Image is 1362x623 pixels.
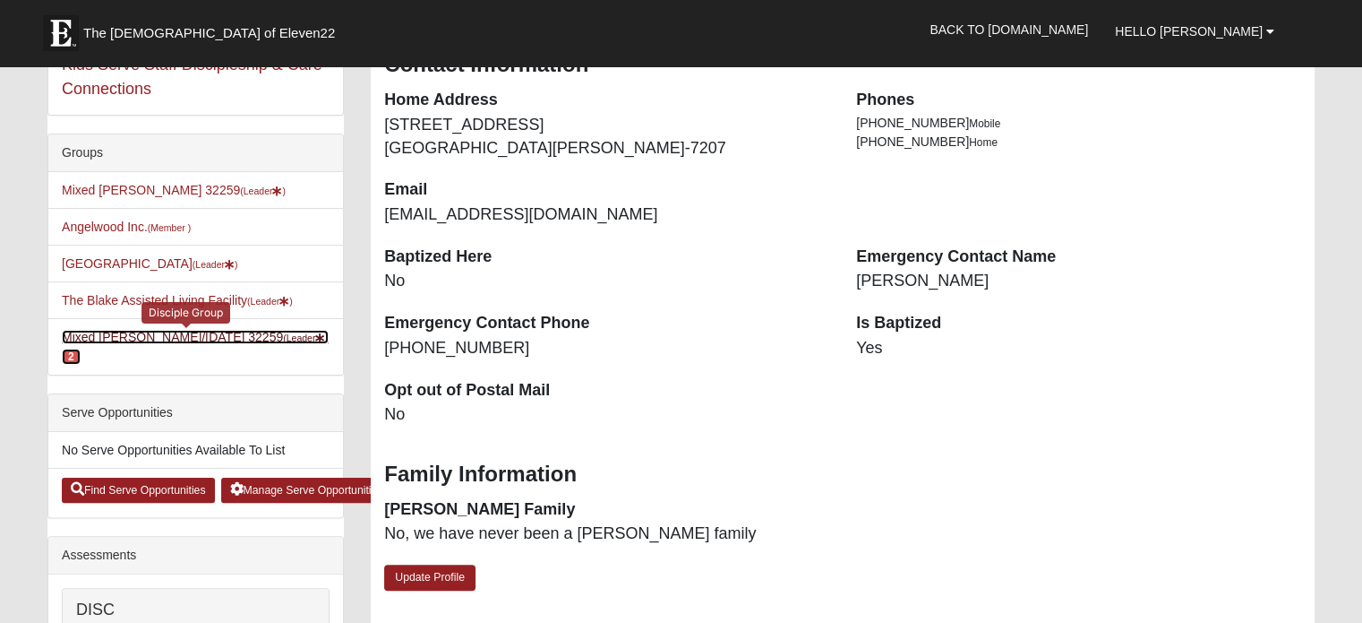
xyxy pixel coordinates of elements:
span: Home [969,136,998,149]
dt: Phones [856,89,1301,112]
div: Serve Opportunities [48,394,343,432]
small: (Leader ) [193,259,238,270]
img: Eleven22 logo [43,15,79,51]
dd: [STREET_ADDRESS] [GEOGRAPHIC_DATA][PERSON_NAME]-7207 [384,114,829,160]
dt: Is Baptized [856,312,1301,335]
div: Assessments [48,537,343,575]
div: Disciple Group [141,302,230,323]
li: [PHONE_NUMBER] [856,114,1301,133]
a: Update Profile [384,565,475,591]
a: The Blake Assisted Living Facility(Leader) [62,293,293,307]
dt: [PERSON_NAME] Family [384,498,829,522]
dd: No [384,270,829,293]
a: Back to [DOMAIN_NAME] [916,7,1101,52]
dt: Opt out of Postal Mail [384,379,829,402]
a: Find Serve Opportunities [62,478,215,503]
dt: Email [384,178,829,202]
dt: Baptized Here [384,246,829,269]
li: No Serve Opportunities Available To List [48,432,343,469]
small: (Leader ) [283,333,329,343]
dd: No [384,403,829,427]
small: (Member ) [148,222,191,233]
a: Mixed [PERSON_NAME] 32259(Leader) [62,183,286,197]
dt: Emergency Contact Name [856,246,1301,269]
dt: Home Address [384,89,829,112]
h3: Family Information [384,462,1301,488]
a: [GEOGRAPHIC_DATA](Leader) [62,256,237,271]
a: Mixed [PERSON_NAME]/[DATE] 32259(Leader) 2 [62,330,329,363]
li: [PHONE_NUMBER] [856,133,1301,151]
dd: [EMAIL_ADDRESS][DOMAIN_NAME] [384,203,829,227]
span: Hello [PERSON_NAME] [1115,24,1263,39]
span: The [DEMOGRAPHIC_DATA] of Eleven22 [83,24,335,42]
small: (Leader ) [240,186,286,196]
span: number of pending members [62,349,81,365]
dd: [PHONE_NUMBER] [384,337,829,360]
small: (Leader ) [247,296,293,307]
a: The [DEMOGRAPHIC_DATA] of Eleven22 [34,6,392,51]
dt: Emergency Contact Phone [384,312,829,335]
a: Hello [PERSON_NAME] [1101,9,1288,54]
a: Angelwood Inc.(Member ) [62,220,191,234]
dd: No, we have never been a [PERSON_NAME] family [384,523,829,546]
span: Mobile [969,117,1000,130]
dd: [PERSON_NAME] [856,270,1301,293]
dd: Yes [856,337,1301,360]
a: Manage Serve Opportunities [221,478,392,503]
div: Groups [48,134,343,172]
